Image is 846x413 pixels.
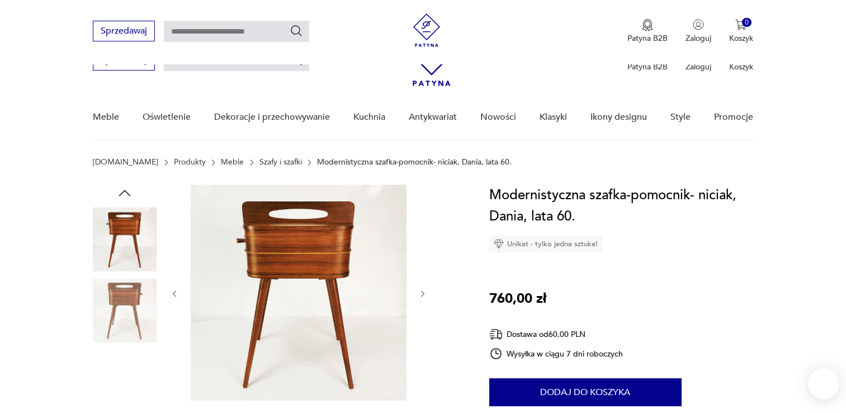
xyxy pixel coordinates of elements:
a: Kuchnia [353,96,385,139]
button: Zaloguj [686,19,711,44]
img: Ikona koszyka [735,19,746,30]
p: Patyna B2B [627,33,668,44]
button: Dodaj do koszyka [489,378,682,406]
a: Antykwariat [409,96,457,139]
a: Promocje [714,96,753,139]
a: Szafy i szafki [259,158,302,167]
div: 0 [742,18,752,27]
p: Patyna B2B [627,62,668,72]
a: Produkty [174,158,206,167]
a: [DOMAIN_NAME] [93,158,158,167]
p: Koszyk [729,33,753,44]
button: 0Koszyk [729,19,753,44]
img: Ikonka użytkownika [693,19,704,30]
button: Patyna B2B [627,19,668,44]
img: Patyna - sklep z meblami i dekoracjami vintage [410,13,443,47]
p: Modernistyczna szafka-pomocnik- niciak, Dania, lata 60. [317,158,512,167]
a: Dekoracje i przechowywanie [214,96,330,139]
img: Zdjęcie produktu Modernistyczna szafka-pomocnik- niciak, Dania, lata 60. [191,185,407,401]
p: Zaloguj [686,33,711,44]
img: Zdjęcie produktu Modernistyczna szafka-pomocnik- niciak, Dania, lata 60. [93,279,157,342]
button: Sprzedawaj [93,21,155,41]
p: Koszyk [729,62,753,72]
a: Ikona medaluPatyna B2B [627,19,668,44]
p: Zaloguj [686,62,711,72]
iframe: Smartsupp widget button [808,368,839,400]
img: Ikona diamentu [494,239,504,249]
button: Szukaj [290,24,303,37]
img: Zdjęcie produktu Modernistyczna szafka-pomocnik- niciak, Dania, lata 60. [93,207,157,271]
a: Oświetlenie [143,96,191,139]
p: 760,00 zł [489,288,546,309]
a: Meble [221,158,244,167]
a: Ikony designu [590,96,647,139]
a: Klasyki [540,96,567,139]
img: Ikona medalu [642,19,653,31]
a: Meble [93,96,119,139]
img: Ikona dostawy [489,327,503,341]
a: Nowości [480,96,516,139]
div: Dostawa od 60,00 PLN [489,327,623,341]
div: Unikat - tylko jedna sztuka! [489,236,602,252]
div: Wysyłka w ciągu 7 dni roboczych [489,347,623,360]
a: Sprzedawaj [93,28,155,36]
a: Style [670,96,691,139]
a: Sprzedawaj [93,57,155,65]
h1: Modernistyczna szafka-pomocnik- niciak, Dania, lata 60. [489,185,753,227]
